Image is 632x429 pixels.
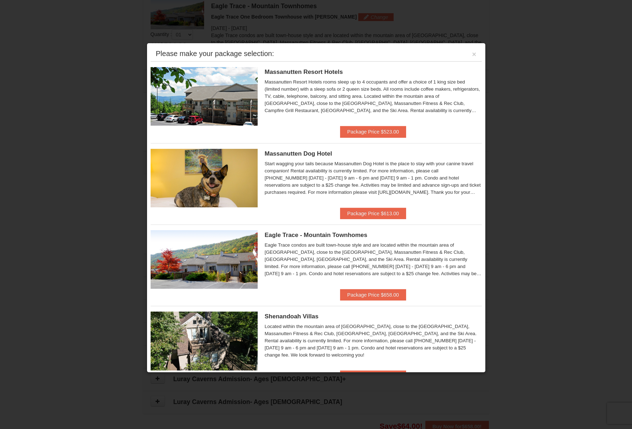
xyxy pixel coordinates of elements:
[265,232,368,238] span: Eagle Trace - Mountain Townhomes
[340,126,406,137] button: Package Price $523.00
[472,51,476,58] button: ×
[151,230,258,289] img: 19218983-1-9b289e55.jpg
[340,289,406,301] button: Package Price $658.00
[265,313,319,320] span: Shenandoah Villas
[265,242,482,277] div: Eagle Trace condos are built town-house style and are located within the mountain area of [GEOGRA...
[340,208,406,219] button: Package Price $613.00
[265,150,332,157] span: Massanutten Dog Hotel
[265,69,343,75] span: Massanutten Resort Hotels
[265,79,482,114] div: Massanutten Resort Hotels rooms sleep up to 4 occupants and offer a choice of 1 king size bed (li...
[265,323,482,359] div: Located within the mountain area of [GEOGRAPHIC_DATA], close to the [GEOGRAPHIC_DATA], Massanutte...
[265,160,482,196] div: Start wagging your tails because Massanutten Dog Hotel is the place to stay with your canine trav...
[151,149,258,207] img: 27428181-5-81c892a3.jpg
[151,312,258,370] img: 19219019-2-e70bf45f.jpg
[340,370,406,382] button: Package Price $739.00
[151,67,258,126] img: 19219026-1-e3b4ac8e.jpg
[156,50,274,57] div: Please make your package selection:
